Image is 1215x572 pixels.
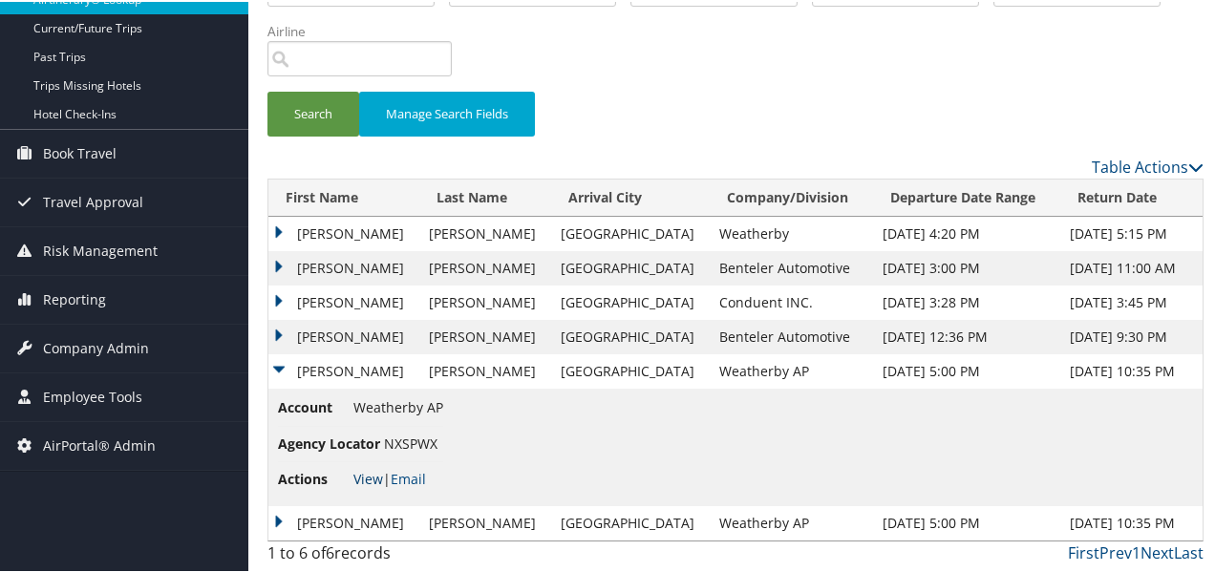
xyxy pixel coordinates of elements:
td: [DATE] 11:00 AM [1060,249,1203,284]
td: Weatherby AP [710,352,873,387]
td: [PERSON_NAME] [419,318,550,352]
span: Employee Tools [43,371,142,419]
td: [PERSON_NAME] [268,249,419,284]
td: [DATE] 3:28 PM [873,284,1060,318]
a: First [1068,540,1099,561]
td: Conduent INC. [710,284,873,318]
td: [DATE] 9:30 PM [1060,318,1203,352]
span: Weatherby AP [353,396,443,414]
td: [PERSON_NAME] [419,249,550,284]
td: [PERSON_NAME] [419,215,550,249]
td: [GEOGRAPHIC_DATA] [551,215,711,249]
a: 1 [1132,540,1140,561]
td: [GEOGRAPHIC_DATA] [551,352,711,387]
a: View [353,468,383,486]
td: [PERSON_NAME] [268,352,419,387]
th: Last Name: activate to sort column ascending [419,178,550,215]
button: Manage Search Fields [359,90,535,135]
td: [GEOGRAPHIC_DATA] [551,284,711,318]
a: Table Actions [1092,155,1204,176]
td: [PERSON_NAME] [268,504,419,539]
label: Airline [267,20,466,39]
td: [PERSON_NAME] [419,504,550,539]
a: Email [391,468,426,486]
button: Search [267,90,359,135]
span: Book Travel [43,128,117,176]
td: [GEOGRAPHIC_DATA] [551,249,711,284]
span: Risk Management [43,225,158,273]
td: [DATE] 3:00 PM [873,249,1060,284]
span: Company Admin [43,323,149,371]
td: [DATE] 5:00 PM [873,504,1060,539]
span: Account [278,395,350,416]
td: [GEOGRAPHIC_DATA] [551,504,711,539]
td: [DATE] 4:20 PM [873,215,1060,249]
td: [DATE] 5:15 PM [1060,215,1203,249]
a: Next [1140,540,1174,561]
td: [PERSON_NAME] [268,284,419,318]
span: Reporting [43,274,106,322]
div: 1 to 6 of records [267,540,480,572]
td: Benteler Automotive [710,249,873,284]
td: Weatherby AP [710,504,873,539]
span: | [353,468,426,486]
th: First Name: activate to sort column ascending [268,178,419,215]
td: [PERSON_NAME] [268,215,419,249]
th: Return Date: activate to sort column ascending [1060,178,1203,215]
span: AirPortal® Admin [43,420,156,468]
td: [PERSON_NAME] [419,284,550,318]
td: [PERSON_NAME] [419,352,550,387]
span: 6 [326,540,334,561]
a: Prev [1099,540,1132,561]
th: Arrival City: activate to sort column ascending [551,178,711,215]
span: Travel Approval [43,177,143,224]
td: [DATE] 10:35 PM [1060,352,1203,387]
td: Benteler Automotive [710,318,873,352]
td: [DATE] 3:45 PM [1060,284,1203,318]
th: Company/Division [710,178,873,215]
td: [DATE] 5:00 PM [873,352,1060,387]
td: Weatherby [710,215,873,249]
td: [GEOGRAPHIC_DATA] [551,318,711,352]
span: NXSPWX [384,433,437,451]
td: [DATE] 10:35 PM [1060,504,1203,539]
td: [DATE] 12:36 PM [873,318,1060,352]
th: Departure Date Range: activate to sort column descending [873,178,1060,215]
span: Actions [278,467,350,488]
a: Last [1174,540,1204,561]
span: Agency Locator [278,432,380,453]
td: [PERSON_NAME] [268,318,419,352]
